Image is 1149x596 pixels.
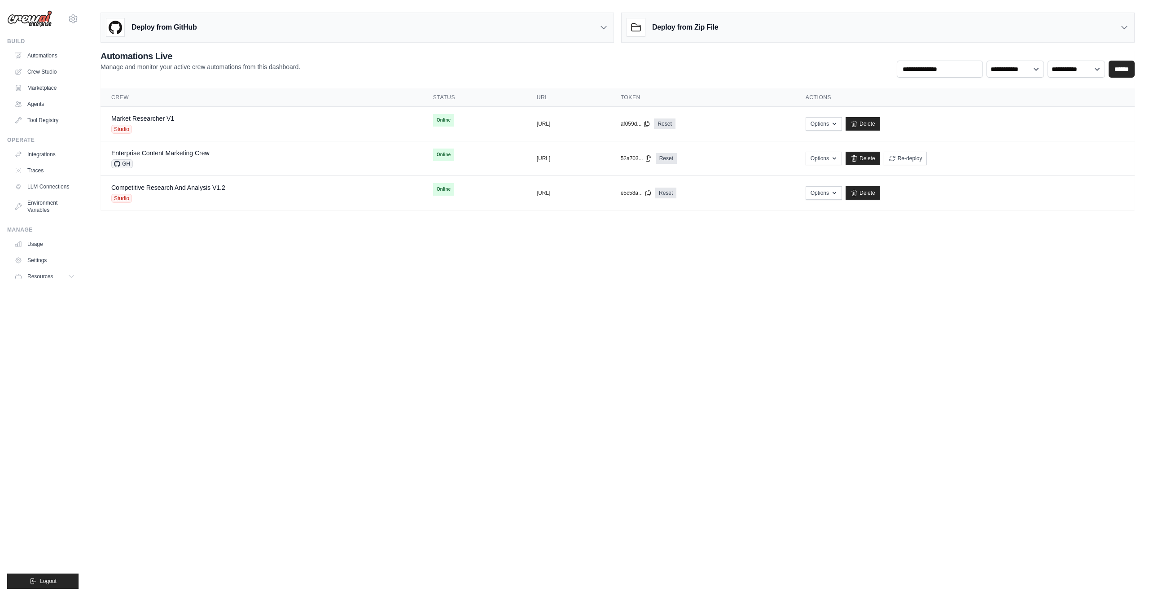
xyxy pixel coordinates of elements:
[846,152,880,165] a: Delete
[101,62,300,71] p: Manage and monitor your active crew automations from this dashboard.
[11,48,79,63] a: Automations
[7,136,79,144] div: Operate
[846,117,880,131] a: Delete
[433,149,454,161] span: Online
[111,115,174,122] a: Market Researcher V1
[11,65,79,79] a: Crew Studio
[652,22,718,33] h3: Deploy from Zip File
[7,226,79,233] div: Manage
[111,184,225,191] a: Competitive Research And Analysis V1.2
[7,10,52,27] img: Logo
[11,180,79,194] a: LLM Connections
[655,188,676,198] a: Reset
[884,152,927,165] button: Re-deploy
[795,88,1135,107] th: Actions
[656,153,677,164] a: Reset
[106,18,124,36] img: GitHub Logo
[11,163,79,178] a: Traces
[11,97,79,111] a: Agents
[7,38,79,45] div: Build
[422,88,526,107] th: Status
[11,81,79,95] a: Marketplace
[111,194,132,203] span: Studio
[11,147,79,162] a: Integrations
[806,117,842,131] button: Options
[11,237,79,251] a: Usage
[111,125,132,134] span: Studio
[621,120,651,127] button: af059d...
[7,574,79,589] button: Logout
[11,196,79,217] a: Environment Variables
[846,186,880,200] a: Delete
[610,88,795,107] th: Token
[27,273,53,280] span: Resources
[11,269,79,284] button: Resources
[101,50,300,62] h2: Automations Live
[654,118,675,129] a: Reset
[621,189,652,197] button: e5c58a...
[111,159,133,168] span: GH
[111,149,210,157] a: Enterprise Content Marketing Crew
[40,578,57,585] span: Logout
[433,114,454,127] span: Online
[11,253,79,267] a: Settings
[433,183,454,196] span: Online
[806,186,842,200] button: Options
[806,152,842,165] button: Options
[11,113,79,127] a: Tool Registry
[621,155,652,162] button: 52a703...
[132,22,197,33] h3: Deploy from GitHub
[101,88,422,107] th: Crew
[526,88,610,107] th: URL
